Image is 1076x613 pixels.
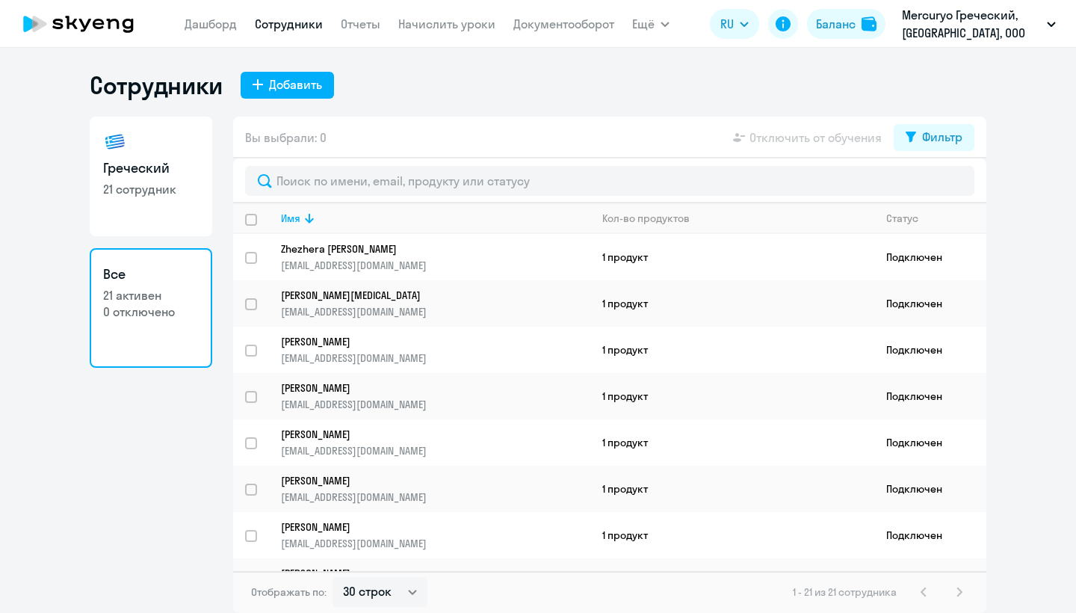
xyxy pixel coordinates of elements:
a: [PERSON_NAME][EMAIL_ADDRESS][DOMAIN_NAME] [281,428,590,458]
span: Вы выбрали: 0 [245,129,327,147]
button: Добавить [241,72,334,99]
td: 1 продукт [590,234,874,280]
div: Имя [281,212,300,225]
td: Подключен [874,466,986,512]
span: Отображать по: [251,585,327,599]
div: Кол-во продуктов [602,212,874,225]
span: RU [720,15,734,33]
td: 1 продукт [590,280,874,327]
td: Подключен [874,512,986,558]
a: [PERSON_NAME][EMAIL_ADDRESS][DOMAIN_NAME] [281,381,590,411]
p: [PERSON_NAME] [281,335,569,348]
p: [EMAIL_ADDRESS][DOMAIN_NAME] [281,537,590,550]
a: [PERSON_NAME][EMAIL_ADDRESS][DOMAIN_NAME] [281,567,590,597]
a: Все21 активен0 отключено [90,248,212,368]
td: 1 продукт [590,558,874,605]
h1: Сотрудники [90,70,223,100]
h3: Греческий [103,158,199,178]
span: 1 - 21 из 21 сотрудника [793,585,897,599]
p: [EMAIL_ADDRESS][DOMAIN_NAME] [281,398,590,411]
p: 21 активен [103,287,199,304]
span: Ещё [632,15,655,33]
a: Отчеты [341,16,380,31]
td: Подключен [874,558,986,605]
button: Балансbalance [807,9,885,39]
td: 1 продукт [590,419,874,466]
a: [PERSON_NAME][EMAIL_ADDRESS][DOMAIN_NAME] [281,335,590,365]
p: [PERSON_NAME] [281,428,569,441]
div: Баланс [816,15,856,33]
p: 21 сотрудник [103,181,199,197]
td: Подключен [874,234,986,280]
p: [EMAIL_ADDRESS][DOMAIN_NAME] [281,351,590,365]
div: Имя [281,212,590,225]
div: Статус [886,212,918,225]
a: Сотрудники [255,16,323,31]
h3: Все [103,265,199,284]
a: Zhezhera [PERSON_NAME][EMAIL_ADDRESS][DOMAIN_NAME] [281,242,590,272]
p: Mercuryo Греческий, [GEOGRAPHIC_DATA], ООО [902,6,1041,42]
p: [EMAIL_ADDRESS][DOMAIN_NAME] [281,259,590,272]
p: [PERSON_NAME][MEDICAL_DATA] [281,289,569,302]
p: [EMAIL_ADDRESS][DOMAIN_NAME] [281,444,590,458]
p: [PERSON_NAME] [281,381,569,395]
div: Добавить [269,76,322,93]
p: [PERSON_NAME] [281,520,569,534]
button: RU [710,9,759,39]
a: Греческий21 сотрудник [90,117,212,236]
div: Фильтр [922,128,962,146]
td: 1 продукт [590,466,874,512]
td: Подключен [874,373,986,419]
div: Кол-во продуктов [602,212,690,225]
td: 1 продукт [590,373,874,419]
a: Документооборот [513,16,614,31]
button: Ещё [632,9,670,39]
td: Подключен [874,327,986,373]
p: Zhezhera [PERSON_NAME] [281,242,569,256]
input: Поиск по имени, email, продукту или статусу [245,166,974,196]
div: Статус [886,212,986,225]
p: [EMAIL_ADDRESS][DOMAIN_NAME] [281,305,590,318]
p: [PERSON_NAME] [281,474,569,487]
td: 1 продукт [590,327,874,373]
a: Начислить уроки [398,16,495,31]
td: 1 продукт [590,512,874,558]
a: [PERSON_NAME][MEDICAL_DATA][EMAIL_ADDRESS][DOMAIN_NAME] [281,289,590,318]
a: [PERSON_NAME][EMAIL_ADDRESS][DOMAIN_NAME] [281,520,590,550]
p: [PERSON_NAME] [281,567,569,580]
p: [EMAIL_ADDRESS][DOMAIN_NAME] [281,490,590,504]
button: Фильтр [894,124,974,151]
td: Подключен [874,419,986,466]
a: Дашборд [185,16,237,31]
img: balance [862,16,876,31]
p: 0 отключено [103,304,199,320]
td: Подключен [874,280,986,327]
a: [PERSON_NAME][EMAIL_ADDRESS][DOMAIN_NAME] [281,474,590,504]
button: Mercuryo Греческий, [GEOGRAPHIC_DATA], ООО [894,6,1063,42]
img: greek [103,130,127,154]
